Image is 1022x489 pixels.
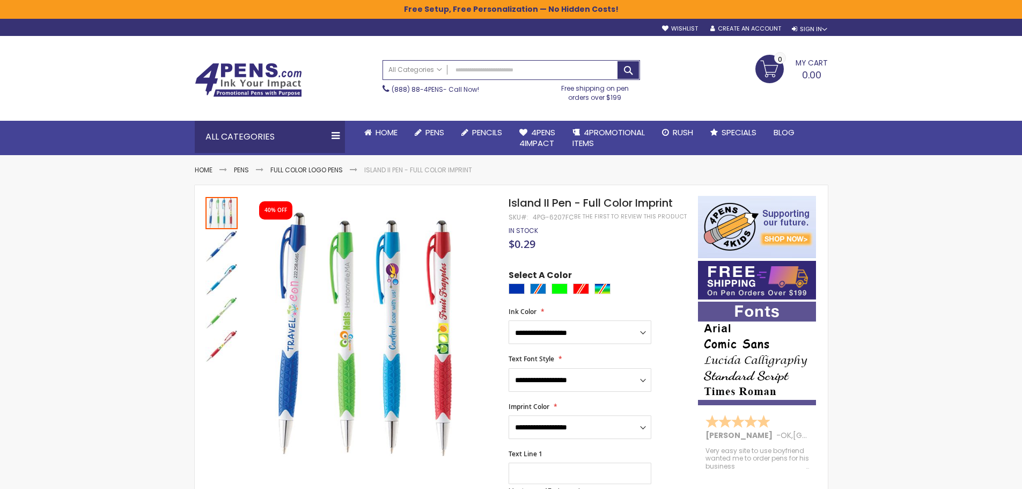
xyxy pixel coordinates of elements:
[205,296,239,329] div: Island II Pen - Full Color Imprint
[519,127,555,149] span: 4Pens 4impact
[552,283,568,294] div: Lime Green
[392,85,443,94] a: (888) 88-4PENS
[776,430,872,441] span: - ,
[574,213,687,221] a: Be the first to review this product
[205,329,238,362] div: Island II Pen - Full Color Imprint
[698,196,816,258] img: 4pens 4 kids
[472,127,502,138] span: Pencils
[533,213,574,222] div: 4PG-6207FC
[205,264,238,296] img: Island II Pen - Full Color Imprint
[564,121,653,156] a: 4PROMOTIONALITEMS
[509,195,673,210] span: Island II Pen - Full Color Imprint
[509,449,542,458] span: Text Line 1
[509,354,554,363] span: Text Font Style
[705,447,810,470] div: Very easy site to use boyfriend wanted me to order pens for his business
[364,166,472,174] li: Island II Pen - Full Color Imprint
[205,229,239,262] div: Island II Pen - Full Color Imprint
[509,307,536,316] span: Ink Color
[705,430,776,441] span: [PERSON_NAME]
[550,80,640,101] div: Free shipping on pen orders over $199
[710,25,781,33] a: Create an Account
[264,207,287,214] div: 40% OFF
[653,121,702,144] a: Rush
[802,68,821,82] span: 0.00
[698,261,816,300] img: Free shipping on orders over $199
[509,213,528,222] strong: SKU
[453,121,511,144] a: Pencils
[511,121,564,156] a: 4Pens4impact
[509,402,549,411] span: Imprint Color
[509,269,572,284] span: Select A Color
[425,127,444,138] span: Pens
[205,262,239,296] div: Island II Pen - Full Color Imprint
[792,25,827,33] div: Sign In
[509,237,535,251] span: $0.29
[356,121,406,144] a: Home
[406,121,453,144] a: Pens
[509,226,538,235] span: In stock
[673,127,693,138] span: Rush
[195,165,212,174] a: Home
[249,211,495,457] img: Island II Pen - Full Color Imprint
[376,127,398,138] span: Home
[392,85,479,94] span: - Call Now!
[195,63,302,97] img: 4Pens Custom Pens and Promotional Products
[205,230,238,262] img: Island II Pen - Full Color Imprint
[205,330,238,362] img: Island II Pen - Full Color Imprint
[702,121,765,144] a: Specials
[774,127,795,138] span: Blog
[765,121,803,144] a: Blog
[205,196,239,229] div: Island II Pen - Full Color Imprint
[383,61,447,78] a: All Categories
[388,65,442,74] span: All Categories
[572,127,645,149] span: 4PROMOTIONAL ITEMS
[509,283,525,294] div: Blue
[195,121,345,153] div: All Categories
[234,165,249,174] a: Pens
[205,297,238,329] img: Island II Pen - Full Color Imprint
[755,55,828,82] a: 0.00 0
[509,227,538,235] div: Availability
[778,54,782,64] span: 0
[270,165,343,174] a: Full Color Logo Pens
[662,25,698,33] a: Wishlist
[722,127,756,138] span: Specials
[698,302,816,405] img: font-personalization-examples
